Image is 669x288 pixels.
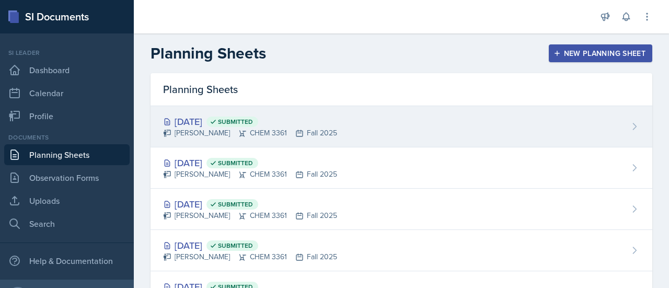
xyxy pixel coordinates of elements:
[163,128,337,139] div: [PERSON_NAME] CHEM 3361 Fall 2025
[556,49,645,57] div: New Planning Sheet
[163,156,337,170] div: [DATE]
[151,44,266,63] h2: Planning Sheets
[163,114,337,129] div: [DATE]
[218,159,253,167] span: Submitted
[163,169,337,180] div: [PERSON_NAME] CHEM 3361 Fall 2025
[4,144,130,165] a: Planning Sheets
[4,48,130,57] div: Si leader
[4,106,130,126] a: Profile
[4,60,130,80] a: Dashboard
[151,189,652,230] a: [DATE] Submitted [PERSON_NAME]CHEM 3361Fall 2025
[151,147,652,189] a: [DATE] Submitted [PERSON_NAME]CHEM 3361Fall 2025
[151,73,652,106] div: Planning Sheets
[218,241,253,250] span: Submitted
[163,251,337,262] div: [PERSON_NAME] CHEM 3361 Fall 2025
[4,190,130,211] a: Uploads
[4,250,130,271] div: Help & Documentation
[4,133,130,142] div: Documents
[163,197,337,211] div: [DATE]
[218,118,253,126] span: Submitted
[218,200,253,209] span: Submitted
[151,106,652,147] a: [DATE] Submitted [PERSON_NAME]CHEM 3361Fall 2025
[4,83,130,103] a: Calendar
[163,210,337,221] div: [PERSON_NAME] CHEM 3361 Fall 2025
[163,238,337,252] div: [DATE]
[4,213,130,234] a: Search
[151,230,652,271] a: [DATE] Submitted [PERSON_NAME]CHEM 3361Fall 2025
[549,44,652,62] button: New Planning Sheet
[4,167,130,188] a: Observation Forms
